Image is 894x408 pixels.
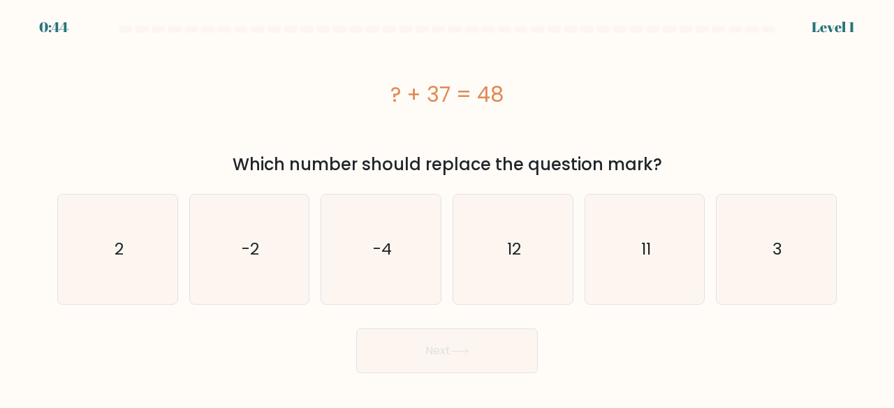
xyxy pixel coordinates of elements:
[114,238,123,261] text: 2
[772,238,782,261] text: 3
[356,328,538,373] button: Next
[66,152,828,177] div: Which number should replace the question mark?
[641,238,651,261] text: 11
[39,17,68,38] div: 0:44
[242,238,259,261] text: -2
[507,238,521,261] text: 12
[812,17,855,38] div: Level 1
[57,79,837,110] div: ? + 37 = 48
[373,238,392,261] text: -4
